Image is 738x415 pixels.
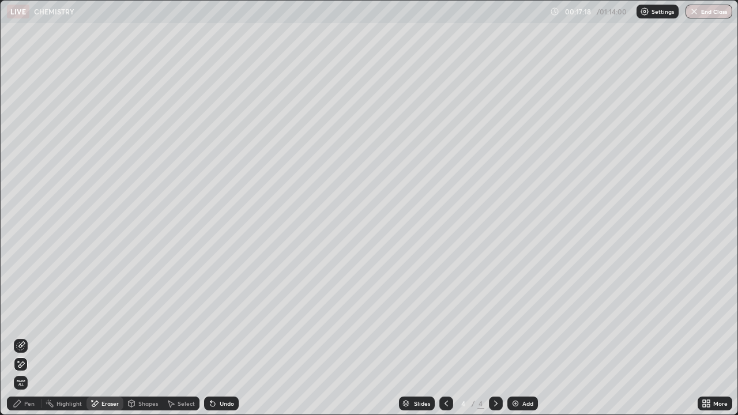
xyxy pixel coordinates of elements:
img: end-class-cross [690,7,699,16]
div: Select [178,401,195,406]
div: Slides [414,401,430,406]
div: Shapes [138,401,158,406]
div: Undo [220,401,234,406]
img: class-settings-icons [640,7,649,16]
div: Add [522,401,533,406]
div: Highlight [57,401,82,406]
div: 4 [477,398,484,409]
p: Settings [652,9,674,14]
div: More [713,401,728,406]
div: / [472,400,475,407]
span: Erase all [14,379,27,386]
div: 4 [458,400,469,407]
div: Pen [24,401,35,406]
p: CHEMISTRY [34,7,74,16]
div: Eraser [101,401,119,406]
img: add-slide-button [511,399,520,408]
p: LIVE [10,7,26,16]
button: End Class [686,5,732,18]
